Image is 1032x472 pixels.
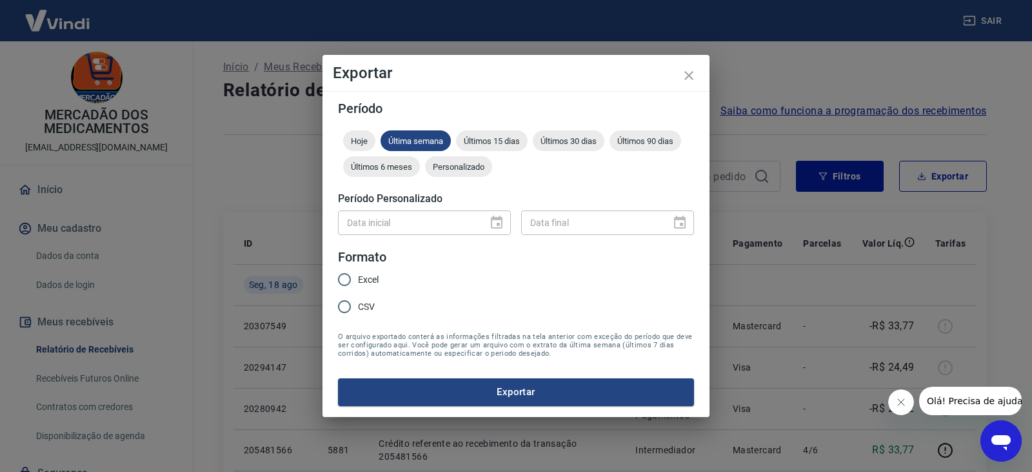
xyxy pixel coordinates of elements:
span: O arquivo exportado conterá as informações filtradas na tela anterior com exceção do período que ... [338,333,694,358]
span: Personalizado [425,162,492,172]
div: Última semana [381,130,451,151]
input: DD/MM/YYYY [338,210,479,234]
iframe: Botão para abrir a janela de mensagens [980,420,1022,462]
div: Personalizado [425,156,492,177]
span: Últimos 30 dias [533,136,604,146]
div: Últimos 30 dias [533,130,604,151]
h5: Período [338,102,694,115]
div: Hoje [343,130,375,151]
iframe: Fechar mensagem [888,389,914,415]
span: Últimos 90 dias [610,136,681,146]
div: Últimos 90 dias [610,130,681,151]
button: close [673,60,704,91]
button: Exportar [338,378,694,405]
input: DD/MM/YYYY [521,210,662,234]
span: Excel [358,273,379,287]
span: CSV [358,300,375,314]
span: Últimos 6 meses [343,162,420,172]
span: Últimos 15 dias [456,136,528,146]
iframe: Mensagem da empresa [919,387,1022,415]
span: Hoje [343,136,375,146]
span: Última semana [381,136,451,146]
h5: Período Personalizado [338,192,694,205]
div: Últimos 6 meses [343,156,420,177]
span: Olá! Precisa de ajuda? [8,9,108,19]
h4: Exportar [333,65,699,81]
legend: Formato [338,248,386,267]
div: Últimos 15 dias [456,130,528,151]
